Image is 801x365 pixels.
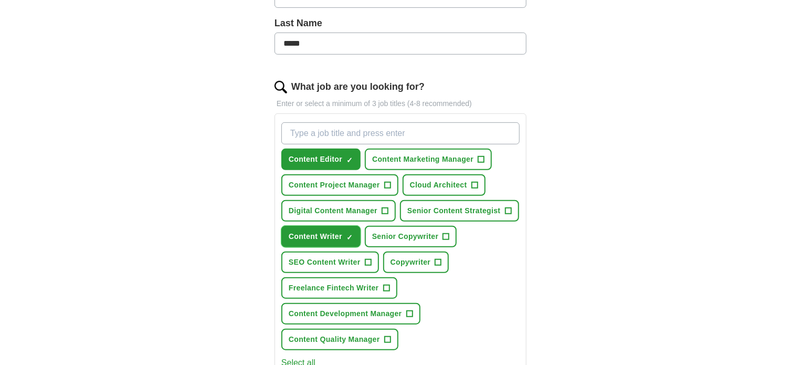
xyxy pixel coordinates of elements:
span: Senior Content Strategist [407,205,501,216]
input: Type a job title and press enter [281,122,520,144]
button: Copywriter [383,252,449,273]
label: What job are you looking for? [291,80,425,94]
button: Content Development Manager [281,303,420,325]
span: Content Editor [289,154,342,165]
span: Cloud Architect [410,180,467,191]
button: Content Project Manager [281,174,398,196]
button: Cloud Architect [403,174,486,196]
span: Content Marketing Manager [372,154,473,165]
span: Senior Copywriter [372,231,439,242]
button: Content Quality Manager [281,329,398,350]
span: Freelance Fintech Writer [289,283,379,294]
span: ✓ [346,156,353,164]
button: Senior Content Strategist [400,200,519,222]
label: Last Name [275,16,526,30]
p: Enter or select a minimum of 3 job titles (4-8 recommended) [275,98,526,109]
span: Content Development Manager [289,308,402,319]
span: Digital Content Manager [289,205,377,216]
span: Content Quality Manager [289,334,380,345]
span: Content Writer [289,231,342,242]
span: Content Project Manager [289,180,380,191]
button: Content Editor✓ [281,149,361,170]
button: Content Writer✓ [281,226,361,247]
img: search.png [275,81,287,93]
button: Senior Copywriter [365,226,457,247]
span: SEO Content Writer [289,257,361,268]
button: SEO Content Writer [281,252,379,273]
span: ✓ [346,233,353,242]
button: Digital Content Manager [281,200,396,222]
span: Copywriter [391,257,431,268]
button: Freelance Fintech Writer [281,277,397,299]
button: Content Marketing Manager [365,149,492,170]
